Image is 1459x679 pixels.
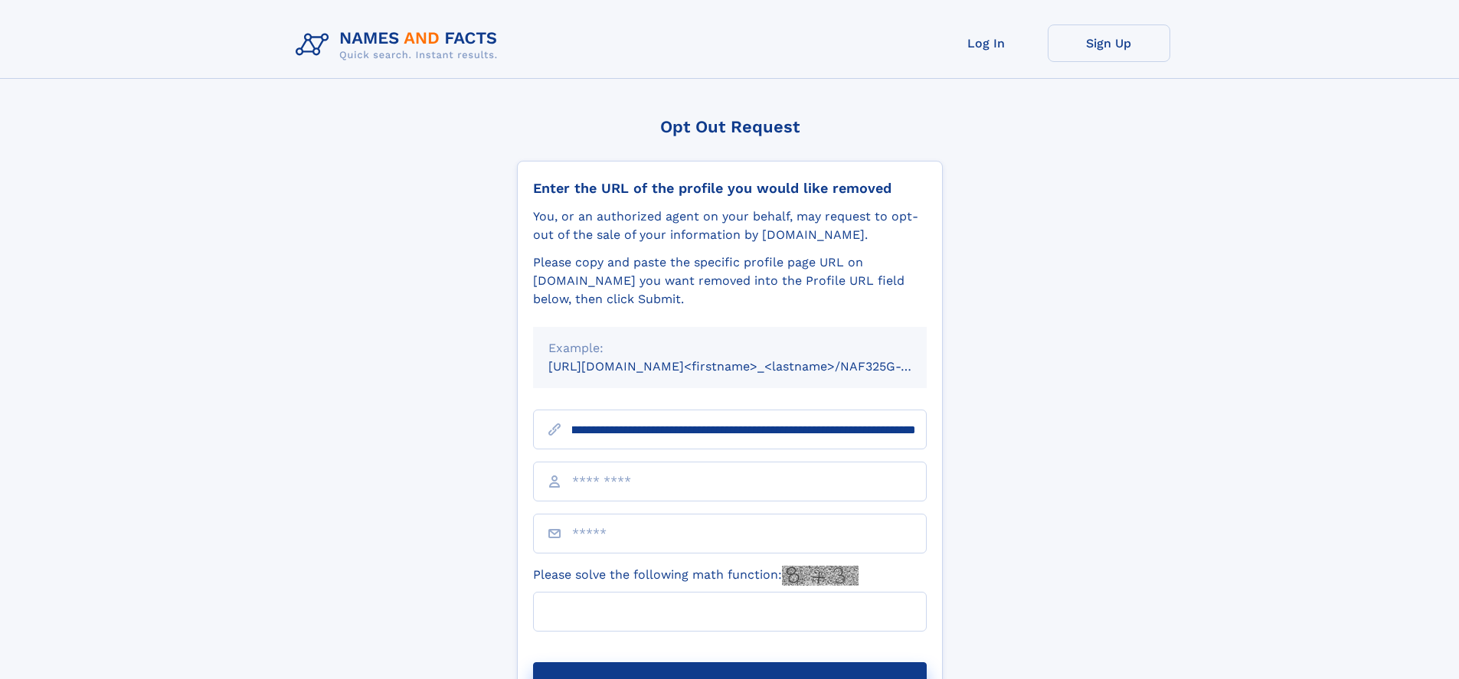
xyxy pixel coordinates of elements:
[533,253,927,308] div: Please copy and paste the specific profile page URL on [DOMAIN_NAME] you want removed into the Pr...
[548,359,956,374] small: [URL][DOMAIN_NAME]<firstname>_<lastname>/NAF325G-xxxxxxxx
[517,117,943,136] div: Opt Out Request
[1048,24,1170,62] a: Sign Up
[533,180,927,197] div: Enter the URL of the profile you would like removed
[925,24,1048,62] a: Log In
[548,339,911,357] div: Example:
[290,24,510,66] img: Logo Names and Facts
[533,207,927,244] div: You, or an authorized agent on your behalf, may request to opt-out of the sale of your informatio...
[533,566,859,586] label: Please solve the following math function:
